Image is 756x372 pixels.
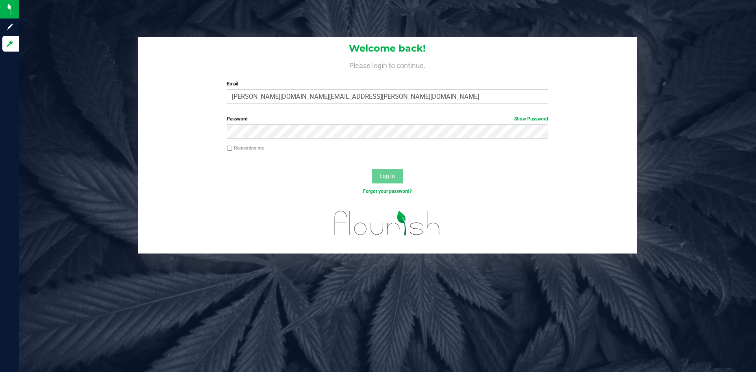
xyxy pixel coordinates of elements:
[6,23,14,31] inline-svg: Sign up
[514,116,548,122] a: Show Password
[325,203,450,243] img: flourish_logo.svg
[227,146,232,151] input: Remember me
[363,189,412,194] a: Forgot your password?
[138,43,637,54] h1: Welcome back!
[372,169,403,183] button: Log In
[6,40,14,48] inline-svg: Log in
[227,116,248,122] span: Password
[380,173,395,179] span: Log In
[138,60,637,69] h4: Please login to continue.
[227,144,264,152] label: Remember me
[227,80,548,87] label: Email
